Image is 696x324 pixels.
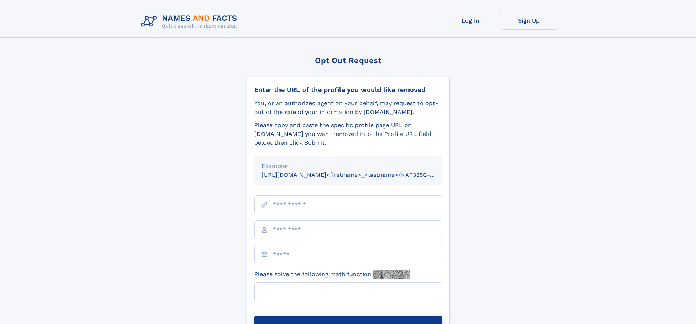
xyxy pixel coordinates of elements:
[254,99,442,117] div: You, or an authorized agent on your behalf, may request to opt-out of the sale of your informatio...
[262,171,456,178] small: [URL][DOMAIN_NAME]<firstname>_<lastname>/NAF325G-xxxxxxxx
[500,12,558,30] a: Sign Up
[247,56,450,65] div: Opt Out Request
[441,12,500,30] a: Log In
[254,86,442,94] div: Enter the URL of the profile you would like removed
[262,162,435,171] div: Example:
[254,270,410,279] label: Please solve the following math function:
[138,12,243,31] img: Logo Names and Facts
[254,121,442,147] div: Please copy and paste the specific profile page URL on [DOMAIN_NAME] you want removed into the Pr...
